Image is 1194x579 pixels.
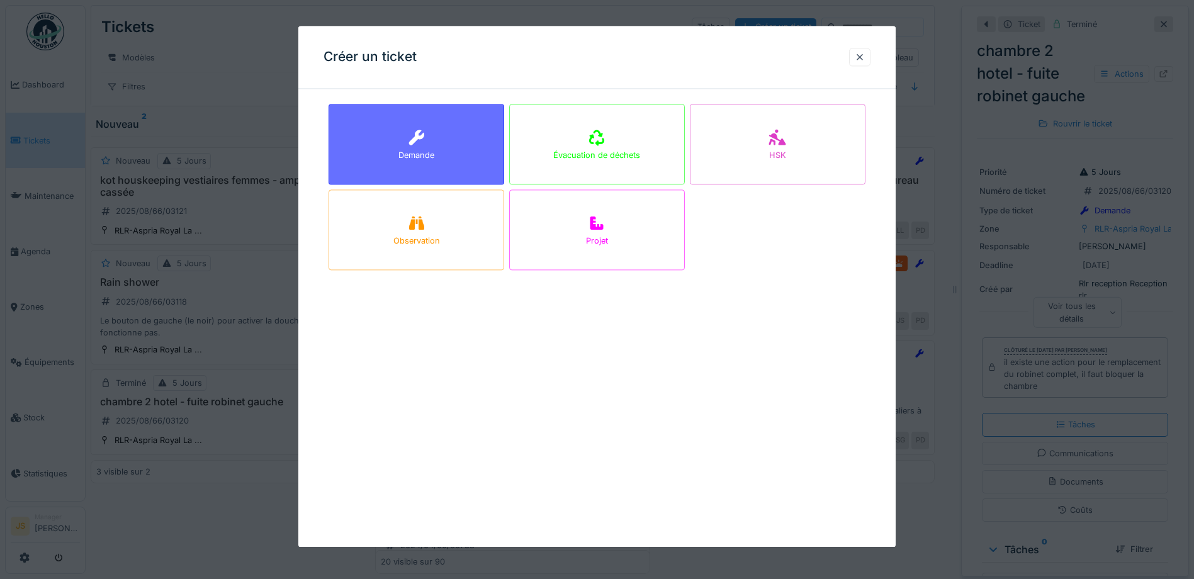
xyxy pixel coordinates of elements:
div: Projet [586,235,608,247]
div: Demande [398,150,434,162]
div: HSK [769,150,786,162]
h3: Créer un ticket [324,49,417,65]
div: Évacuation de déchets [553,150,640,162]
div: Observation [393,235,440,247]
